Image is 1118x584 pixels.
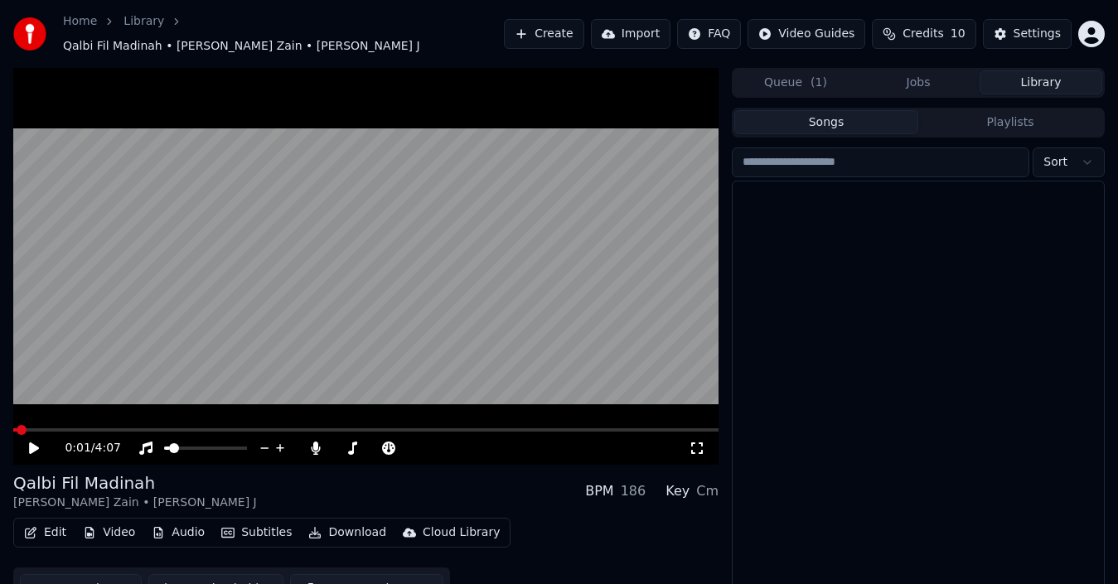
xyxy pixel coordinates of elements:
[918,110,1102,134] button: Playlists
[811,75,827,91] span: ( 1 )
[585,481,613,501] div: BPM
[748,19,865,49] button: Video Guides
[983,19,1072,49] button: Settings
[1043,154,1067,171] span: Sort
[621,481,646,501] div: 186
[63,13,504,55] nav: breadcrumb
[65,440,104,456] div: /
[980,70,1102,94] button: Library
[677,19,741,49] button: FAQ
[504,19,584,49] button: Create
[123,13,164,30] a: Library
[76,521,142,544] button: Video
[13,495,257,511] div: [PERSON_NAME] Zain • [PERSON_NAME] J
[63,38,420,55] span: Qalbi Fil Madinah • [PERSON_NAME] Zain • [PERSON_NAME] J
[145,521,211,544] button: Audio
[1014,26,1061,42] div: Settings
[951,26,966,42] span: 10
[734,110,918,134] button: Songs
[95,440,121,456] span: 4:07
[13,471,257,495] div: Qalbi Fil Madinah
[903,26,943,42] span: Credits
[665,481,690,501] div: Key
[13,17,46,51] img: youka
[423,524,500,541] div: Cloud Library
[65,440,90,456] span: 0:01
[63,13,97,30] a: Home
[872,19,975,49] button: Credits10
[17,521,73,544] button: Edit
[215,521,298,544] button: Subtitles
[734,70,857,94] button: Queue
[591,19,670,49] button: Import
[857,70,980,94] button: Jobs
[302,521,393,544] button: Download
[696,481,719,501] div: Cm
